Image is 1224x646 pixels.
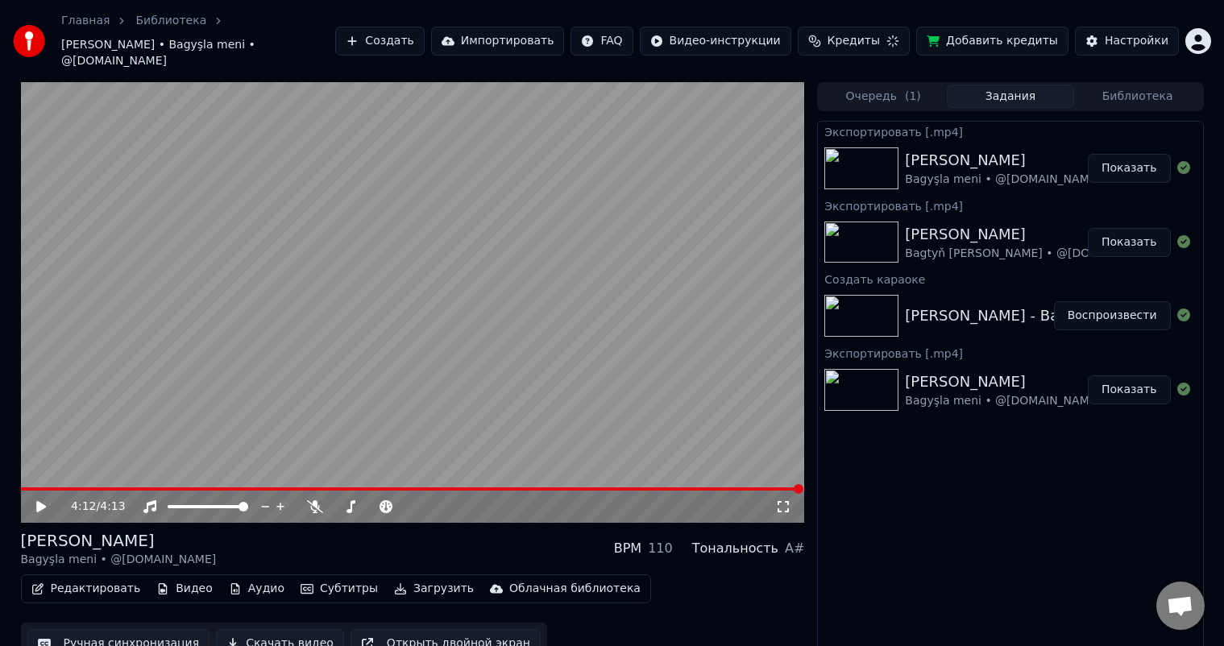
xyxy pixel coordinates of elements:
button: Видео-инструкции [640,27,791,56]
button: Загрузить [388,578,480,600]
div: Экспортировать [.mp4] [818,343,1202,362]
button: Библиотека [1074,85,1201,108]
button: Воспроизвести [1054,301,1171,330]
div: Bagyşla meni • @[DOMAIN_NAME] [905,172,1101,188]
button: Настройки [1075,27,1179,56]
button: Импортировать [431,27,565,56]
button: Добавить кредиты [916,27,1068,56]
span: ( 1 ) [905,89,921,105]
button: Субтитры [294,578,384,600]
button: FAQ [571,27,633,56]
button: Редактировать [25,578,147,600]
button: Аудио [222,578,291,600]
div: Bagyşla meni • @[DOMAIN_NAME] [905,393,1101,409]
div: Bagyşla meni • @[DOMAIN_NAME] [21,552,217,568]
div: Экспортировать [.mp4] [818,196,1202,215]
button: Показать [1088,375,1171,404]
nav: breadcrumb [61,13,335,69]
span: Кредиты [828,33,880,49]
div: / [71,499,110,515]
span: [PERSON_NAME] • Bagyşla meni • @[DOMAIN_NAME] [61,37,335,69]
a: Главная [61,13,110,29]
div: [PERSON_NAME] [905,371,1101,393]
div: [PERSON_NAME] - Bagtyň [PERSON_NAME] [905,304,1217,327]
div: Облачная библиотека [509,581,641,597]
button: Кредиты [798,27,910,56]
div: [PERSON_NAME] [21,529,217,552]
a: Открытый чат [1156,582,1205,630]
div: 110 [648,539,673,558]
div: Тональность [692,539,778,558]
div: A# [785,539,804,558]
button: Показать [1088,228,1171,257]
button: Задания [947,85,1074,108]
div: Экспортировать [.mp4] [818,122,1202,141]
img: youka [13,25,45,57]
button: Видео [150,578,219,600]
div: Создать караоке [818,269,1202,288]
span: 4:13 [100,499,125,515]
a: Библиотека [135,13,206,29]
div: [PERSON_NAME] [905,223,1162,246]
div: [PERSON_NAME] [905,149,1101,172]
div: Настройки [1105,33,1168,49]
div: BPM [614,539,641,558]
div: Bagtyň [PERSON_NAME] • @[DOMAIN_NAME] [905,246,1162,262]
button: Создать [335,27,424,56]
span: 4:12 [71,499,96,515]
button: Показать [1088,154,1171,183]
button: Очередь [819,85,947,108]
